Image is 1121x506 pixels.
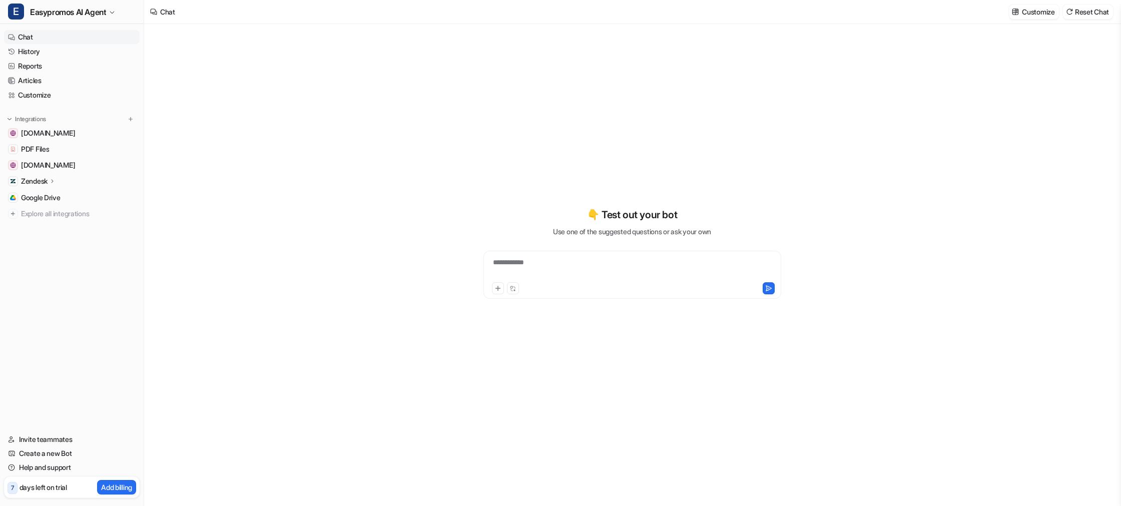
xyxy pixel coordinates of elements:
[21,193,61,203] span: Google Drive
[10,130,16,136] img: easypromos-apiref.redoc.ly
[4,432,140,446] a: Invite teammates
[4,191,140,205] a: Google DriveGoogle Drive
[21,144,49,154] span: PDF Files
[4,74,140,88] a: Articles
[15,115,46,123] p: Integrations
[4,45,140,59] a: History
[21,160,75,170] span: [DOMAIN_NAME]
[1063,5,1113,19] button: Reset Chat
[10,146,16,152] img: PDF Files
[553,226,711,237] p: Use one of the suggested questions or ask your own
[587,207,677,222] p: 👇 Test out your bot
[4,460,140,474] a: Help and support
[11,483,14,492] p: 7
[101,482,132,492] p: Add billing
[4,142,140,156] a: PDF FilesPDF Files
[127,116,134,123] img: menu_add.svg
[20,482,67,492] p: days left on trial
[21,128,75,138] span: [DOMAIN_NAME]
[4,446,140,460] a: Create a new Bot
[21,206,136,222] span: Explore all integrations
[8,4,24,20] span: E
[4,59,140,73] a: Reports
[97,480,136,494] button: Add billing
[4,207,140,221] a: Explore all integrations
[4,88,140,102] a: Customize
[4,126,140,140] a: easypromos-apiref.redoc.ly[DOMAIN_NAME]
[21,176,48,186] p: Zendesk
[4,158,140,172] a: www.easypromosapp.com[DOMAIN_NAME]
[1066,8,1073,16] img: reset
[1009,5,1058,19] button: Customize
[8,209,18,219] img: explore all integrations
[4,30,140,44] a: Chat
[10,162,16,168] img: www.easypromosapp.com
[1022,7,1054,17] p: Customize
[4,114,49,124] button: Integrations
[30,5,106,19] span: Easypromos AI Agent
[6,116,13,123] img: expand menu
[10,178,16,184] img: Zendesk
[10,195,16,201] img: Google Drive
[160,7,175,17] div: Chat
[1012,8,1019,16] img: customize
